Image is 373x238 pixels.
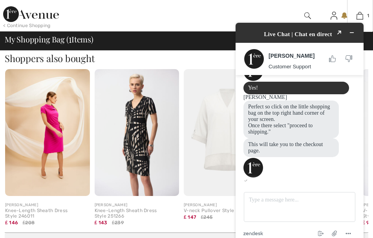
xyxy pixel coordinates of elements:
[95,69,179,196] img: Knee-Length Sheath Dress Style 251266
[95,208,179,219] div: Knee-Length Sheath Dress Style 251266
[184,212,196,220] span: ₤ 147
[69,33,71,44] span: 1
[5,217,18,225] span: ₤ 146
[3,6,59,22] img: 1ère Avenue
[184,202,269,208] div: [PERSON_NAME]
[5,35,93,43] span: My Shopping Bag ( Items)
[331,12,337,19] a: Sign In
[357,11,363,20] img: My Bag
[331,11,337,20] img: My Info
[226,13,373,238] iframe: Find more information here
[5,202,90,208] div: [PERSON_NAME]
[112,219,124,226] span: ₤239
[5,69,90,196] img: Knee-Length Sheath Dress Style 246011
[184,69,269,196] img: V-neck Pullover Style 251086
[95,217,108,225] span: ₤ 143
[304,11,311,20] img: search the website
[23,219,35,226] span: ₤208
[17,5,33,13] span: Chat
[116,216,128,225] button: Menu
[88,216,101,225] button: End chat
[367,12,369,19] span: 1
[5,53,368,63] h2: Shoppers also bought
[95,202,179,208] div: [PERSON_NAME]
[347,11,373,20] a: 1
[102,215,115,225] button: Attach file
[201,214,213,221] span: ₤245
[3,22,51,29] div: < Continue Shopping
[5,208,90,219] div: Knee-Length Sheath Dress Style 246011
[184,208,269,214] div: V-neck Pullover Style 251086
